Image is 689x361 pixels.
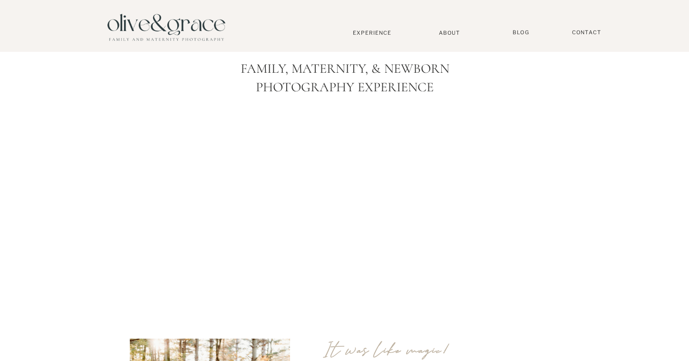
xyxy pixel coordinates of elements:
[323,339,450,361] b: It was like magic!
[435,29,464,36] a: About
[129,61,561,77] h1: Family, Maternity, & Newborn
[242,79,448,103] p: Photography Experience
[509,29,533,36] a: BLOG
[568,29,606,36] a: Contact
[341,29,404,36] a: Experience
